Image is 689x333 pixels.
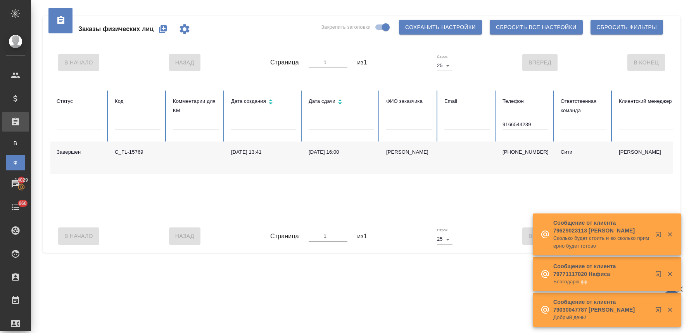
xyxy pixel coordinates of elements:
button: Сохранить настройки [399,20,482,35]
label: Строк [437,228,447,232]
label: Строк [437,55,447,59]
a: 660 [2,198,29,217]
span: Страница [270,232,299,241]
div: Клиентский менеджер [619,97,684,106]
p: Благодарю 🙌🏻 [553,278,650,286]
button: Открыть в новой вкладке [651,266,669,285]
p: Сообщение от клиента 79030047787 [PERSON_NAME] [553,298,650,314]
div: ФИО заказчика [386,97,432,106]
span: Сбросить фильтры [597,23,657,32]
a: Ф [6,155,25,170]
a: В [6,135,25,151]
div: Статус [57,97,102,106]
button: Сбросить все настройки [490,20,583,35]
div: 25 [437,60,452,71]
span: из 1 [357,232,367,241]
a: 14029 [2,174,29,194]
span: Страница [270,58,299,67]
p: Сообщение от клиента 79629023113 [PERSON_NAME] [553,219,650,234]
div: Завершен [57,148,102,156]
span: Сохранить настройки [405,23,476,32]
div: Комментарии для КМ [173,97,219,115]
span: В [10,139,21,147]
span: 660 [14,199,31,207]
span: Закрепить заголовки [321,23,371,31]
div: Сортировка [309,97,374,108]
div: Телефон [503,97,548,106]
span: Сбросить все настройки [496,23,577,32]
button: Создать [154,20,172,38]
span: Ф [10,159,21,166]
button: Сбросить фильтры [591,20,663,35]
div: Email [444,97,490,106]
div: [PERSON_NAME] [386,148,432,156]
button: Закрыть [662,231,678,238]
p: Сколько будет стоить и во сколько примерно будет готово [553,234,650,250]
button: Закрыть [662,271,678,277]
p: Добрый день! [553,314,650,321]
div: Код [115,97,161,106]
div: [DATE] 16:00 [309,148,374,156]
div: 25 [437,234,452,245]
span: из 1 [357,58,367,67]
span: Заказы физических лиц [78,24,154,34]
button: Открыть в новой вкладке [651,302,669,321]
button: Закрыть [662,306,678,313]
div: [DATE] 13:41 [231,148,296,156]
div: C_FL-15769 [115,148,161,156]
div: Сортировка [231,97,296,108]
button: Открыть в новой вкладке [651,227,669,245]
div: Ответственная команда [561,97,606,115]
p: [PHONE_NUMBER] [503,148,548,156]
span: 14029 [10,176,33,184]
div: Сити [561,148,606,156]
p: Сообщение от клиента 79771117020 Нафиса [553,262,650,278]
